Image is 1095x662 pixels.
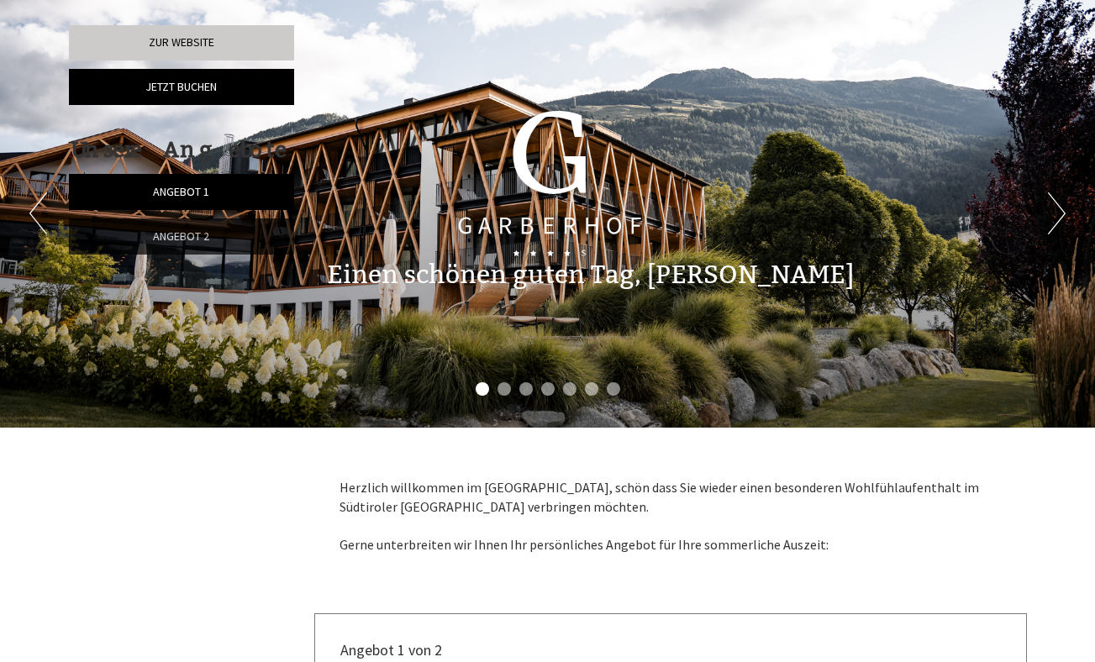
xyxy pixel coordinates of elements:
[69,25,294,60] a: Zur Website
[153,184,209,199] span: Angebot 1
[340,478,1002,554] p: Herzlich willkommen im [GEOGRAPHIC_DATA], schön dass Sie wieder einen besonderen Wohlfühlaufentha...
[327,261,854,289] h1: Einen schönen guten Tag, [PERSON_NAME]
[29,192,47,234] button: Previous
[1048,192,1066,234] button: Next
[153,229,209,244] span: Angebot 2
[69,69,294,105] a: Jetzt buchen
[69,134,289,165] div: Unsere Angebote
[340,640,442,659] span: Angebot 1 von 2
